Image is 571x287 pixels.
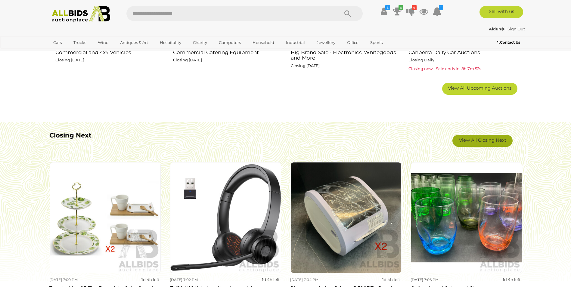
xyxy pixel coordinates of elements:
a: Computers [215,38,245,48]
button: Search [333,6,363,21]
h2: Commercial and 4x4 Vehicles [55,48,161,55]
a: Charity [189,38,211,48]
span: | [505,26,507,31]
a: Sell with us [479,6,523,18]
a: Office [343,38,362,48]
a: Cars [49,38,66,48]
img: Collection of Coloured Glassware, Including Vintage 12 Green Tumblers and Set of 10 Harlequin She... [411,162,522,273]
div: [DATE] 7:06 PM [411,276,464,283]
i: $ [385,5,390,10]
strong: 1d 4h left [262,277,280,282]
div: [DATE] 7:02 PM [170,276,223,283]
a: Sports [366,38,386,48]
div: [DATE] 7:00 PM [49,276,103,283]
a: 6 [393,6,402,17]
b: Contact Us [497,40,520,45]
a: $ [380,6,389,17]
a: Trucks [70,38,90,48]
img: Phomemo Label Printer D520BT - Purple and White - Lot of 2 [290,162,402,273]
a: Contact Us [497,39,522,46]
span: View All Upcoming Auctions [448,85,511,91]
h2: Canberra Daily Car Auctions [408,48,514,55]
strong: 1d 4h left [141,277,159,282]
a: Household [249,38,278,48]
strong: 1d 4h left [382,277,400,282]
a: View All Closing Next [452,135,513,147]
a: Industrial [282,38,309,48]
i: 1 [439,5,443,10]
img: EKSA H16 Wireless Headsets with Microphone - Lot of 4 - Estimated Total RRP $ 360 [170,162,281,273]
a: Sign Out [507,26,525,31]
img: Allbids.com.au [48,6,114,23]
i: 6 [399,5,403,10]
p: Closing Daily [408,57,514,63]
h2: Commercial Catering Equipment [173,48,279,55]
a: [GEOGRAPHIC_DATA] [49,48,100,57]
a: Hospitality [156,38,185,48]
b: Closing Next [49,131,92,139]
a: 1 [433,6,442,17]
a: Aldun [489,26,505,31]
p: Closing [DATE] [291,62,396,69]
strong: 1d 4h left [503,277,520,282]
p: Closing [DATE] [173,57,279,63]
h2: Big Brand Sale - Electronics, Whitegoods and More [291,48,396,61]
a: Antiques & Art [116,38,152,48]
a: View All Upcoming Auctions [442,83,517,95]
a: 6 [406,6,415,17]
p: Closing [DATE] [55,57,161,63]
div: [DATE] 7:04 PM [290,276,344,283]
i: 6 [412,5,417,10]
img: Tropical Leaf 3 Tier Porcelain Cake Stand Serving Plate X2 & 4 Pieces Coffee /Tea Serving Set X4 ... [50,162,161,273]
span: Closing now - Sale ends in: 8h 7m 52s [408,66,481,71]
a: Jewellery [313,38,339,48]
a: Wine [94,38,112,48]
